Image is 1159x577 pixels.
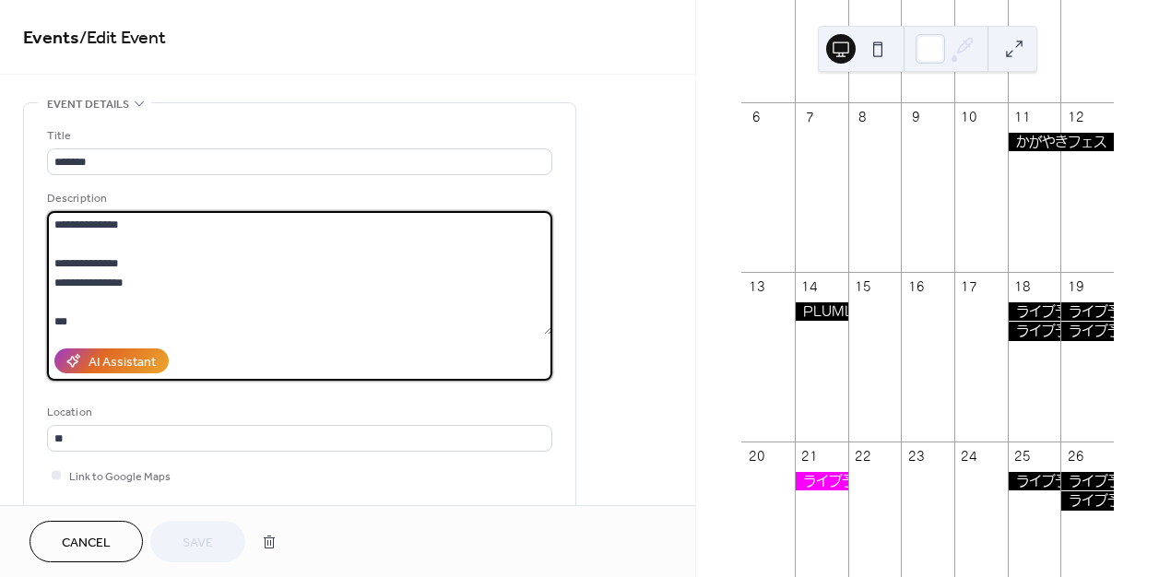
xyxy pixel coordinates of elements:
div: 19 [1067,278,1083,295]
div: 20 [748,448,764,465]
div: ライブ予定 [1008,302,1061,321]
div: ライブ予定 [1060,472,1114,490]
div: ライブ予定 [1060,302,1114,321]
div: 24 [961,448,977,465]
div: PLUMLIVE #102 [795,302,848,321]
span: Event details [47,95,129,114]
div: 16 [907,278,924,295]
div: AI Assistant [89,353,156,372]
div: 13 [748,278,764,295]
div: 25 [1014,448,1031,465]
div: Title [47,126,549,146]
div: かがやきフェス [1008,133,1114,151]
div: 7 [801,109,818,125]
div: 26 [1067,448,1083,465]
div: ライブ予定 [1008,472,1061,490]
div: Description [47,189,549,208]
button: AI Assistant [54,348,169,373]
div: 23 [907,448,924,465]
div: 17 [961,278,977,295]
div: ライブ予定 [1008,322,1061,340]
div: 14 [801,278,818,295]
button: Cancel [30,521,143,562]
div: 12 [1067,109,1083,125]
div: 18 [1014,278,1031,295]
span: / Edit Event [79,20,166,56]
div: ライブ予定 [795,472,848,490]
div: 21 [801,448,818,465]
div: 11 [1014,109,1031,125]
a: Events [23,20,79,56]
div: Location [47,403,549,422]
div: ライブ予定 [1060,491,1114,510]
span: Cancel [62,534,111,553]
div: 9 [907,109,924,125]
div: 15 [855,278,871,295]
div: ライブ予定 [1060,322,1114,340]
div: 10 [961,109,977,125]
div: 8 [855,109,871,125]
div: 6 [748,109,764,125]
span: Link to Google Maps [69,467,171,487]
div: 22 [855,448,871,465]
